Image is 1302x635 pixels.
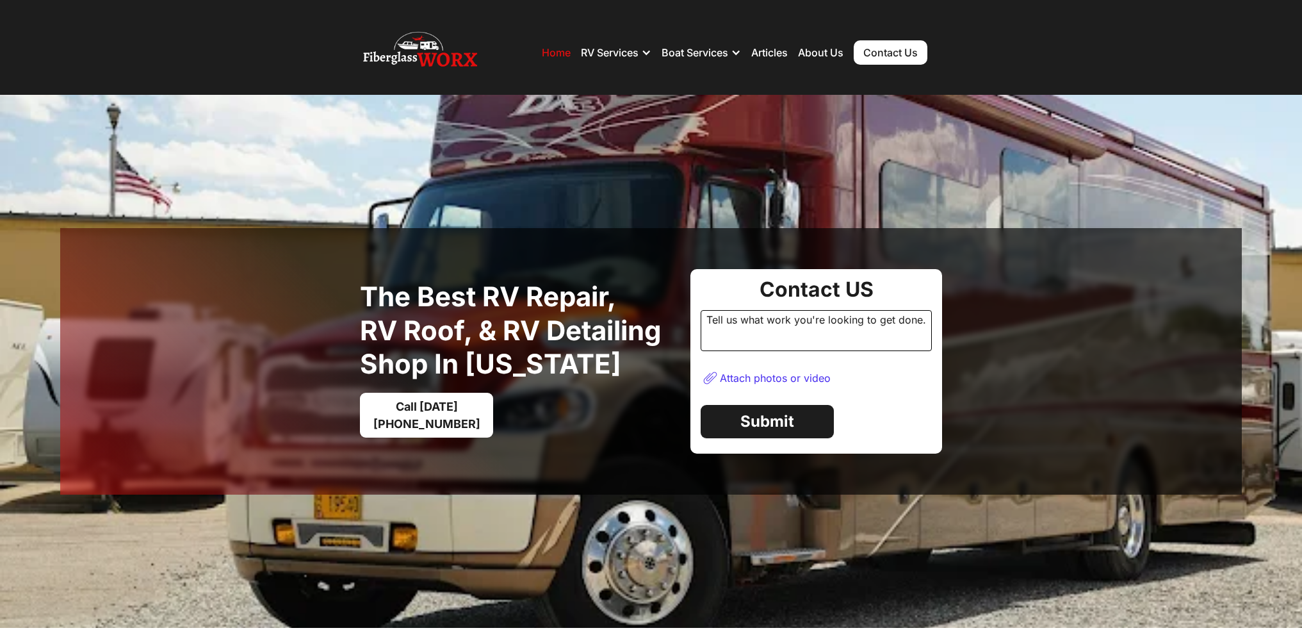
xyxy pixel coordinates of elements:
[701,405,834,438] a: Submit
[701,310,932,351] div: Tell us what work you're looking to get done.
[542,46,571,59] a: Home
[363,27,477,78] img: Fiberglass Worx - RV and Boat repair, RV Roof, RV and Boat Detailing Company Logo
[854,40,927,65] a: Contact Us
[581,33,651,72] div: RV Services
[662,46,728,59] div: Boat Services
[581,46,639,59] div: RV Services
[662,33,741,72] div: Boat Services
[701,279,932,300] div: Contact US
[360,393,493,438] a: Call [DATE][PHONE_NUMBER]
[360,280,680,381] h1: The best RV Repair, RV Roof, & RV Detailing Shop in [US_STATE]
[751,46,788,59] a: Articles
[798,46,843,59] a: About Us
[720,372,831,384] div: Attach photos or video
